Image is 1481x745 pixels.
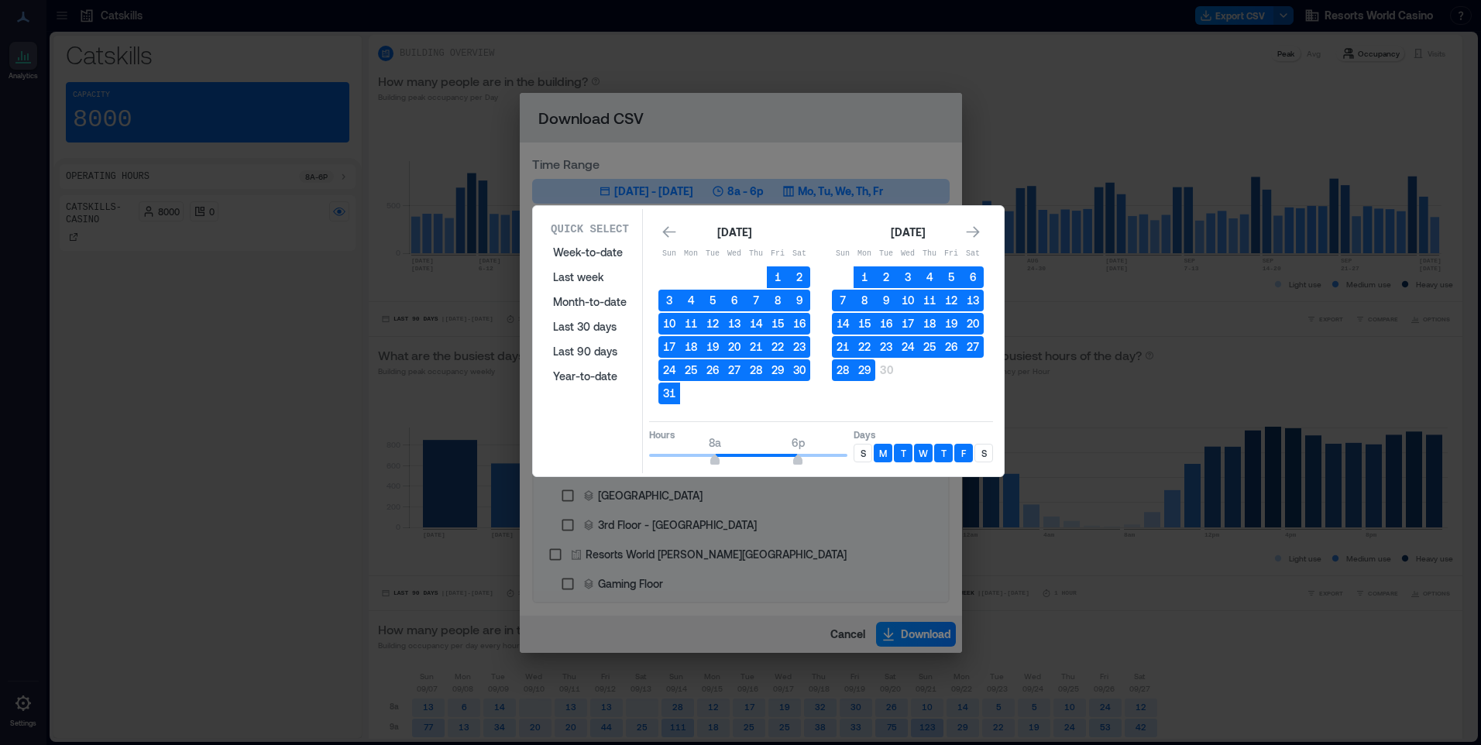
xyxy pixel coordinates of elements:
[854,428,993,441] p: Days
[919,290,940,311] button: 11
[723,248,745,260] p: Wed
[680,359,702,381] button: 25
[658,243,680,265] th: Sunday
[789,336,810,358] button: 23
[832,243,854,265] th: Sunday
[832,248,854,260] p: Sun
[886,223,929,242] div: [DATE]
[544,364,636,389] button: Year-to-date
[941,447,947,459] p: T
[745,359,767,381] button: 28
[940,266,962,288] button: 5
[789,243,810,265] th: Saturday
[879,447,887,459] p: M
[940,243,962,265] th: Friday
[919,266,940,288] button: 4
[962,243,984,265] th: Saturday
[861,447,866,459] p: S
[658,383,680,404] button: 31
[767,336,789,358] button: 22
[832,336,854,358] button: 21
[875,243,897,265] th: Tuesday
[832,359,854,381] button: 28
[875,266,897,288] button: 2
[658,248,680,260] p: Sun
[789,290,810,311] button: 9
[544,265,636,290] button: Last week
[789,248,810,260] p: Sat
[551,221,629,237] p: Quick Select
[745,243,767,265] th: Thursday
[854,313,875,335] button: 15
[680,243,702,265] th: Monday
[962,313,984,335] button: 20
[702,290,723,311] button: 5
[919,243,940,265] th: Thursday
[854,243,875,265] th: Monday
[680,336,702,358] button: 18
[940,336,962,358] button: 26
[875,290,897,311] button: 9
[854,266,875,288] button: 1
[940,313,962,335] button: 19
[702,313,723,335] button: 12
[680,313,702,335] button: 11
[767,313,789,335] button: 15
[544,290,636,314] button: Month-to-date
[745,290,767,311] button: 7
[658,221,680,243] button: Go to previous month
[767,290,789,311] button: 8
[723,336,745,358] button: 20
[832,290,854,311] button: 7
[919,336,940,358] button: 25
[723,243,745,265] th: Wednesday
[745,313,767,335] button: 14
[854,290,875,311] button: 8
[875,313,897,335] button: 16
[854,359,875,381] button: 29
[767,248,789,260] p: Fri
[919,313,940,335] button: 18
[680,290,702,311] button: 4
[940,248,962,260] p: Fri
[767,243,789,265] th: Friday
[961,447,966,459] p: F
[702,243,723,265] th: Tuesday
[962,290,984,311] button: 13
[897,248,919,260] p: Wed
[767,359,789,381] button: 29
[789,359,810,381] button: 30
[702,359,723,381] button: 26
[658,290,680,311] button: 3
[919,248,940,260] p: Thu
[897,313,919,335] button: 17
[962,336,984,358] button: 27
[649,428,847,441] p: Hours
[962,221,984,243] button: Go to next month
[897,336,919,358] button: 24
[792,436,805,449] span: 6p
[897,266,919,288] button: 3
[544,240,636,265] button: Week-to-date
[919,447,928,459] p: W
[723,290,745,311] button: 6
[962,266,984,288] button: 6
[658,313,680,335] button: 10
[658,359,680,381] button: 24
[702,336,723,358] button: 19
[709,436,721,449] span: 8a
[901,447,906,459] p: T
[767,266,789,288] button: 1
[723,359,745,381] button: 27
[745,336,767,358] button: 21
[745,248,767,260] p: Thu
[713,223,756,242] div: [DATE]
[875,336,897,358] button: 23
[723,313,745,335] button: 13
[544,339,636,364] button: Last 90 days
[981,447,987,459] p: S
[789,266,810,288] button: 2
[897,290,919,311] button: 10
[854,248,875,260] p: Mon
[875,359,897,381] button: 30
